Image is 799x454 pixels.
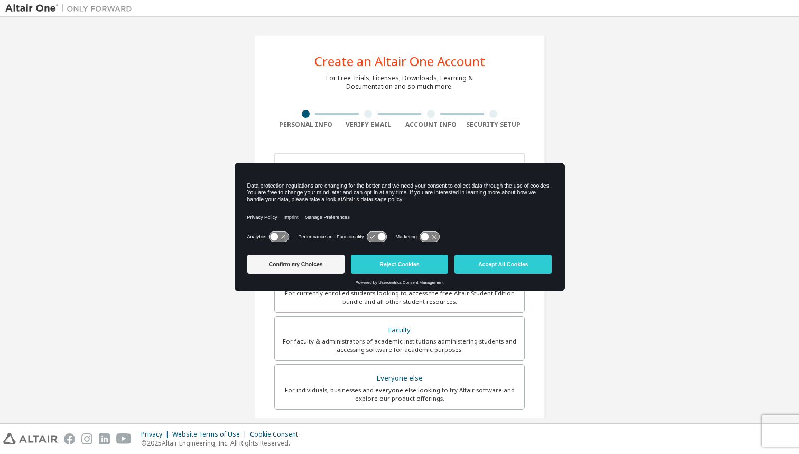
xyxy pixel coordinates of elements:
img: instagram.svg [81,433,92,444]
div: For faculty & administrators of academic institutions administering students and accessing softwa... [281,337,518,354]
div: For currently enrolled students looking to access the free Altair Student Edition bundle and all ... [281,289,518,306]
div: Account Info [400,121,462,129]
div: Personal Info [274,121,337,129]
div: Verify Email [337,121,400,129]
div: Create an Altair One Account [314,55,485,68]
div: Website Terms of Use [172,430,250,439]
div: Cookie Consent [250,430,304,439]
p: © 2025 Altair Engineering, Inc. All Rights Reserved. [141,439,304,448]
img: Altair One [5,3,137,14]
div: Security Setup [462,121,525,129]
div: For individuals, businesses and everyone else looking to try Altair software and explore our prod... [281,386,518,403]
div: Faculty [281,323,518,338]
img: facebook.svg [64,433,75,444]
img: altair_logo.svg [3,433,58,444]
div: For Free Trials, Licenses, Downloads, Learning & Documentation and so much more. [326,74,473,91]
img: youtube.svg [116,433,132,444]
img: linkedin.svg [99,433,110,444]
div: Privacy [141,430,172,439]
div: Everyone else [281,371,518,386]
